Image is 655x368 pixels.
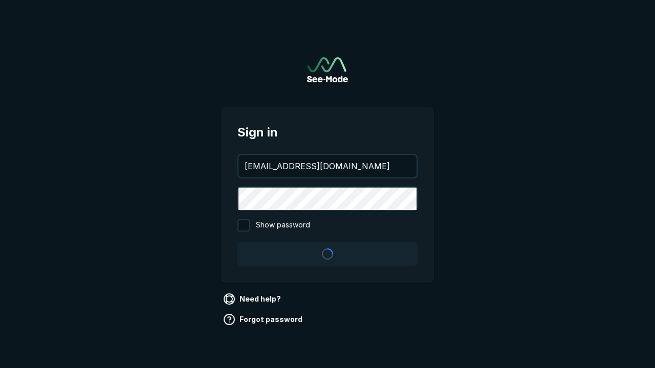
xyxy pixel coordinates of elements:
a: Need help? [221,291,285,307]
span: Show password [256,219,310,232]
a: Go to sign in [307,57,348,82]
img: See-Mode Logo [307,57,348,82]
span: Sign in [237,123,418,142]
input: your@email.com [238,155,417,177]
a: Forgot password [221,311,307,328]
